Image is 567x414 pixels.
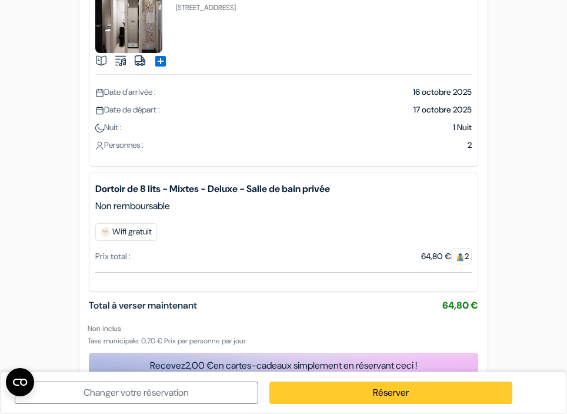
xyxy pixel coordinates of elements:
div: Recevez en cartes-cadeaux simplement en réservant ceci ! [89,359,478,373]
b: Dortoir de 8 lits - Mixtes - Deluxe - Salle de bain privée [95,182,472,196]
a: add_box [154,54,168,66]
span: Non remboursable [95,199,170,213]
img: book.svg [95,55,107,67]
small: [STREET_ADDRESS] [176,3,236,12]
span: 2 [451,248,472,264]
img: free_wifi.svg [101,227,110,237]
img: guest.svg [456,253,465,261]
a: Changer votre réservation [15,382,258,404]
span: Personnes : [95,140,144,150]
span: Nuit : [95,122,122,133]
img: moon.svg [95,124,104,133]
small: Non inclus [88,324,121,333]
img: music.svg [115,55,126,67]
small: Taxe municipale: 0,70 € Prix par personne par jour [88,336,246,346]
img: calendar.svg [95,106,104,115]
img: calendar.svg [95,88,104,97]
span: 2,00 € [185,359,214,372]
span: Date de départ : [95,104,160,115]
span: 2 [468,140,472,150]
span: 1 Nuit [453,122,472,133]
span: 17 octobre 2025 [413,104,472,115]
span: add_box [154,54,168,68]
div: Prix total : [95,250,131,263]
span: Date d'arrivée : [95,87,156,97]
span: Wifi gratuit [95,223,157,241]
img: user_icon.svg [95,141,104,150]
img: truck.svg [134,55,146,67]
span: Total à verser maintenant [89,299,197,312]
div: 64,80 € [421,250,472,263]
span: 64,80 € [442,299,478,312]
a: Réserver [269,382,513,404]
button: Ouvrir le widget CMP [6,368,34,396]
span: 16 octobre 2025 [413,87,472,97]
